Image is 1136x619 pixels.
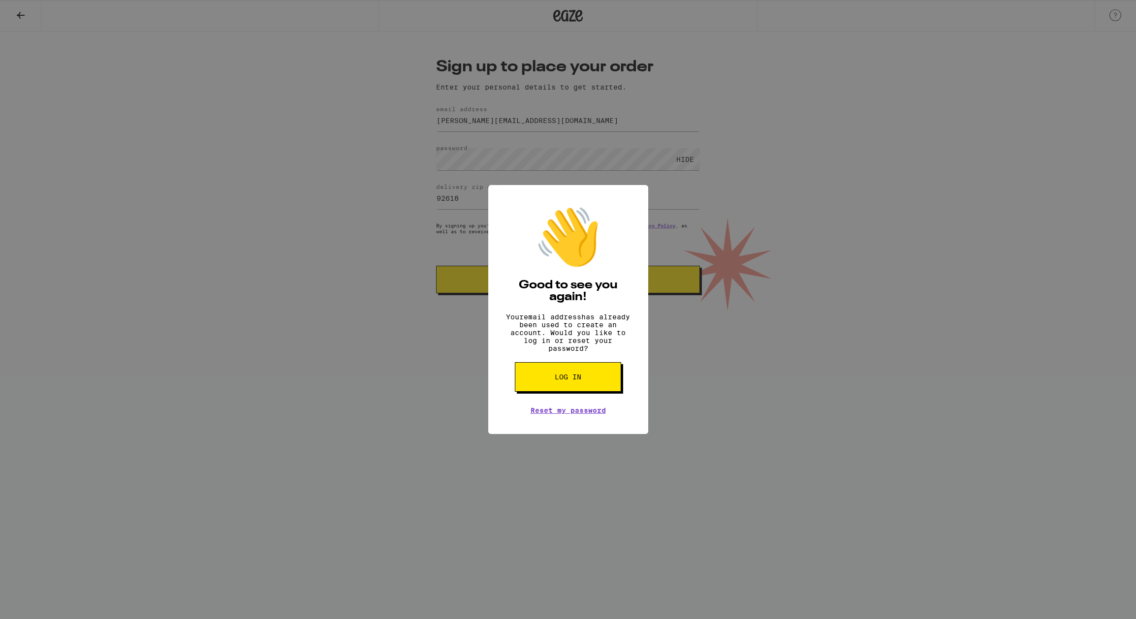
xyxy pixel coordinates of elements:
a: Reset my password [531,406,606,414]
div: 👋 [534,205,602,270]
button: Log in [515,362,621,392]
span: Log in [555,373,581,380]
p: Your email address has already been used to create an account. Would you like to log in or reset ... [503,313,633,352]
span: Hi. Need any help? [6,7,71,15]
h2: Good to see you again! [503,279,633,303]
